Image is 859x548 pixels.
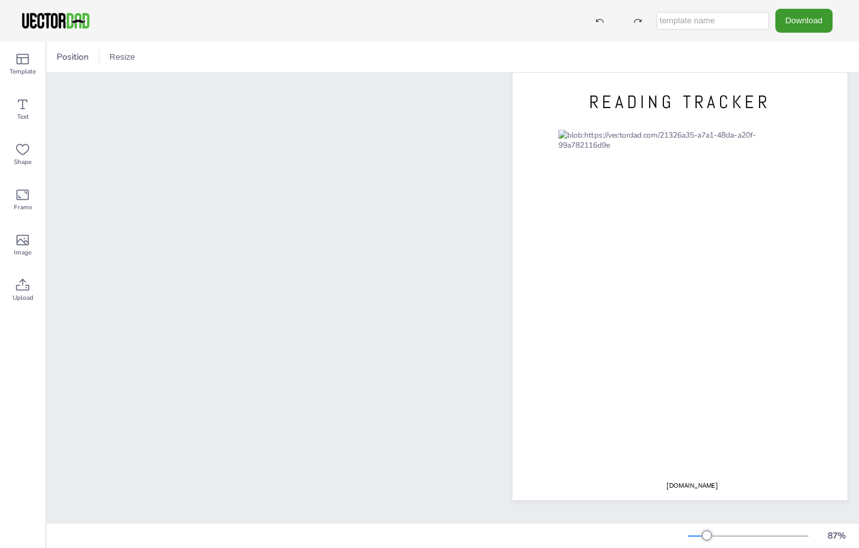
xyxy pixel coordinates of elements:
span: Text [17,112,29,122]
span: [DOMAIN_NAME] [667,481,718,490]
span: Position [54,51,91,63]
button: Resize [104,47,140,67]
span: Shape [14,157,31,167]
span: READING TRACKER [589,91,771,114]
span: Template [9,67,36,77]
input: template name [657,12,769,30]
span: Frame [14,202,32,212]
div: 87 % [821,530,851,542]
img: VectorDad-1.png [20,11,91,30]
span: Upload [13,293,33,303]
span: Image [14,248,31,258]
button: Download [775,9,833,32]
